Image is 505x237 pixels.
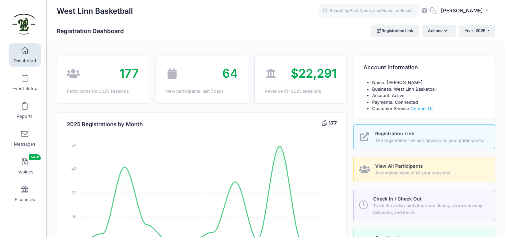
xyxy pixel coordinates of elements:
span: Reports [17,113,33,119]
h4: Account Information [363,58,418,77]
span: Financials [15,197,35,203]
h4: 2025 Registrations by Month [67,115,143,134]
tspan: 32 [72,190,77,195]
h1: West Linn Basketball [57,3,133,19]
div: Participants for 2025 sessions [67,88,139,95]
li: Account: Active [372,92,485,99]
span: Registration Link [375,131,414,136]
tspan: 48 [72,166,77,172]
a: Check In / Check Out Track the arrival and departure status, view remaining balances, and more. [353,190,495,221]
a: Event Setup [9,71,41,94]
span: Dashboard [14,58,36,64]
button: Actions [422,25,455,36]
a: Registration Link The registration link as it appears to your participants. [353,125,495,150]
input: Search by First Name, Last Name, or Email... [318,4,419,18]
li: Name: [PERSON_NAME] [372,79,485,86]
h1: Registration Dashboard [57,27,130,34]
span: Track the arrival and departure status, view remaining balances, and more. [373,203,487,216]
a: Messages [9,127,41,150]
a: Dashboard [9,43,41,67]
img: West Linn Basketball [11,10,36,35]
tspan: 64 [72,142,77,148]
a: Financials [9,182,41,206]
span: New [29,154,41,160]
span: $22,291 [291,66,337,81]
div: New participants: last 7 days [166,88,238,95]
a: Contact Us [411,106,434,111]
button: Year: 2025 [459,25,495,36]
li: Customer Service: [372,105,485,112]
a: Registration Link [370,25,419,36]
span: The registration link as it appears to your participants. [375,137,487,144]
a: West Linn Basketball [0,7,47,39]
span: 64 [222,66,238,81]
span: 177 [119,66,139,81]
a: Reports [9,99,41,122]
div: Revenue for 2025 sessions [264,88,336,95]
span: [PERSON_NAME] [441,7,483,14]
span: 177 [328,120,337,127]
tspan: 16 [73,213,77,219]
button: [PERSON_NAME] [437,3,495,19]
li: Business: West Linn Basketball [372,86,485,93]
span: Event Setup [12,86,37,91]
li: Payments: Connected [372,99,485,106]
span: View All Participants [375,163,423,169]
a: View All Participants A complete view of all your sessions. [353,157,495,182]
span: Year: 2025 [465,28,485,33]
span: Invoices [16,169,33,175]
span: Check In / Check Out [373,196,422,202]
a: InvoicesNew [9,154,41,178]
span: Messages [14,141,35,147]
span: A complete view of all your sessions. [375,170,487,176]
